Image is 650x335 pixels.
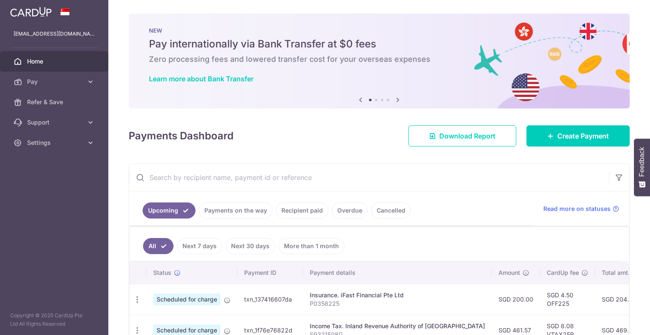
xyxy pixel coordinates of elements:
a: Create Payment [526,125,630,147]
a: Read more on statuses [543,205,619,213]
span: Download Report [439,131,496,141]
span: Home [27,57,83,66]
a: Payments on the way [199,202,273,219]
span: Create Payment [557,131,609,141]
button: Feedback - Show survey [634,138,650,196]
span: Status [153,269,171,277]
div: Income Tax. Inland Revenue Authority of [GEOGRAPHIC_DATA] [310,322,485,330]
span: Scheduled for charge [153,293,220,305]
span: Total amt. [602,269,630,277]
a: Next 7 days [177,238,222,254]
a: Overdue [332,202,368,219]
span: Pay [27,78,83,86]
input: Search by recipient name, payment id or reference [129,164,609,191]
td: SGD 204.50 [595,284,646,315]
a: Next 30 days [226,238,275,254]
a: Upcoming [143,202,196,219]
p: [EMAIL_ADDRESS][DOMAIN_NAME] [14,30,95,38]
span: Amount [499,269,520,277]
a: Download Report [408,125,516,147]
th: Payment ID [237,262,303,284]
span: Settings [27,138,83,147]
a: Cancelled [371,202,411,219]
td: SGD 4.50 OFF225 [540,284,595,315]
p: NEW [149,27,609,34]
span: Refer & Save [27,98,83,106]
span: Feedback [638,147,646,177]
a: More than 1 month [278,238,344,254]
td: SGD 200.00 [492,284,540,315]
a: All [143,238,174,254]
span: CardUp fee [547,269,579,277]
h5: Pay internationally via Bank Transfer at $0 fees [149,37,609,51]
span: Support [27,118,83,127]
img: Bank transfer banner [129,14,630,108]
img: CardUp [10,7,52,17]
h4: Payments Dashboard [129,128,234,144]
h6: Zero processing fees and lowered transfer cost for your overseas expenses [149,54,609,64]
th: Payment details [303,262,492,284]
span: Read more on statuses [543,205,611,213]
p: P0358225 [310,299,485,308]
div: Insurance. iFast Financial Pte Ltd [310,291,485,299]
a: Learn more about Bank Transfer [149,75,253,83]
td: txn_137416607da [237,284,303,315]
a: Recipient paid [276,202,328,219]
